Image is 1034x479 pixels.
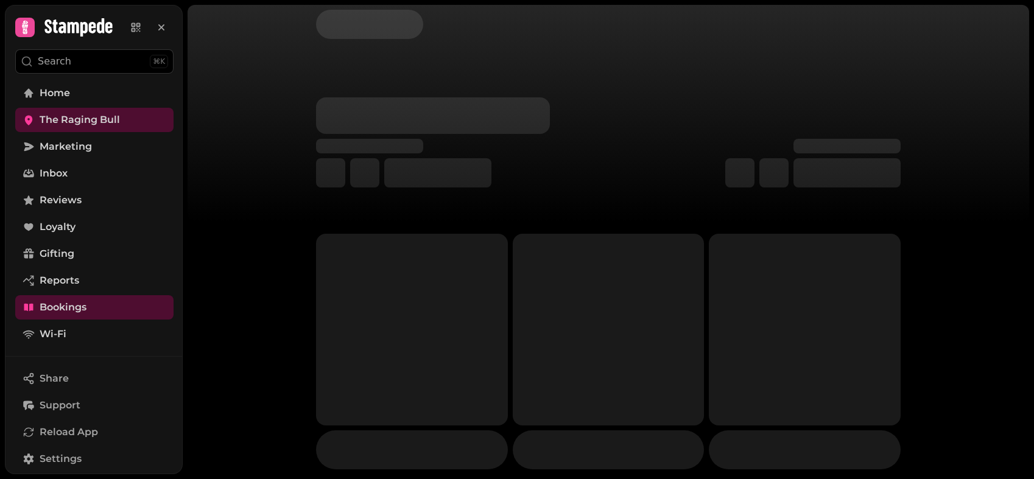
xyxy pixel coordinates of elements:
[40,425,98,439] span: Reload App
[15,49,174,74] button: Search⌘K
[40,371,69,386] span: Share
[40,273,79,288] span: Reports
[15,188,174,212] a: Reviews
[15,108,174,132] a: The Raging Bull
[15,161,174,186] a: Inbox
[15,295,174,320] a: Bookings
[15,322,174,346] a: Wi-Fi
[38,54,71,69] p: Search
[15,447,174,471] a: Settings
[15,268,174,293] a: Reports
[15,366,174,391] button: Share
[15,393,174,418] button: Support
[15,135,174,159] a: Marketing
[15,215,174,239] a: Loyalty
[40,193,82,208] span: Reviews
[40,300,86,315] span: Bookings
[40,139,92,154] span: Marketing
[15,420,174,444] button: Reload App
[40,166,68,181] span: Inbox
[15,81,174,105] a: Home
[150,55,168,68] div: ⌘K
[15,242,174,266] a: Gifting
[40,452,82,466] span: Settings
[40,327,66,341] span: Wi-Fi
[40,113,120,127] span: The Raging Bull
[40,86,70,100] span: Home
[40,246,74,261] span: Gifting
[40,398,80,413] span: Support
[40,220,76,234] span: Loyalty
